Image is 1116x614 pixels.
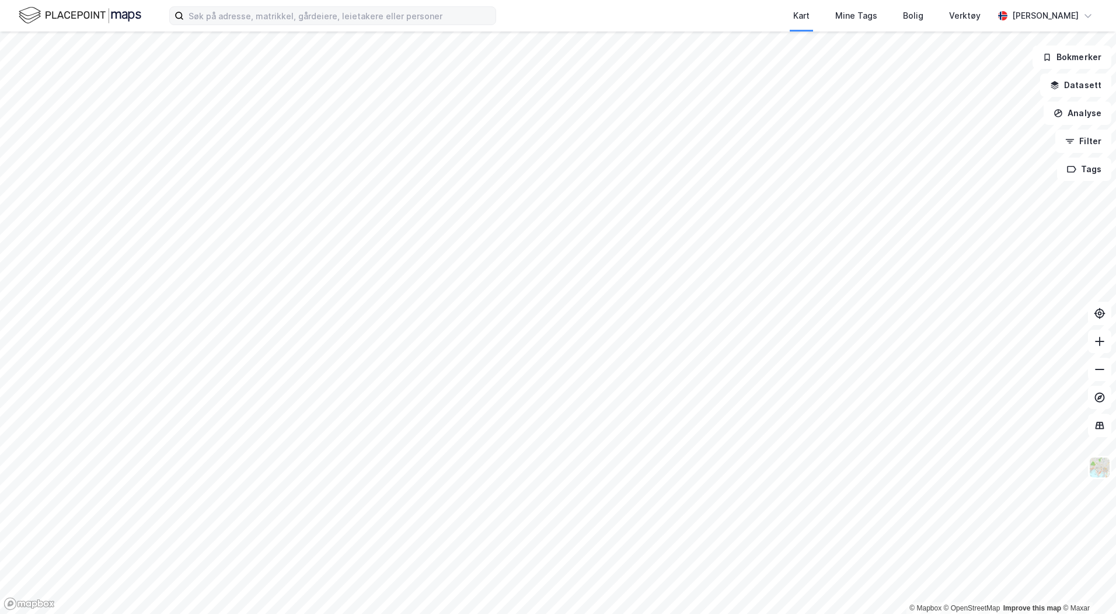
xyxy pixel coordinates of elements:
[19,5,141,26] img: logo.f888ab2527a4732fd821a326f86c7f29.svg
[1058,558,1116,614] div: Kontrollprogram for chat
[1012,9,1079,23] div: [PERSON_NAME]
[903,9,923,23] div: Bolig
[1033,46,1111,69] button: Bokmerker
[1003,604,1061,612] a: Improve this map
[1089,456,1111,479] img: Z
[944,604,1000,612] a: OpenStreetMap
[184,7,496,25] input: Søk på adresse, matrikkel, gårdeiere, leietakere eller personer
[1040,74,1111,97] button: Datasett
[1044,102,1111,125] button: Analyse
[1058,558,1116,614] iframe: Chat Widget
[949,9,981,23] div: Verktøy
[793,9,810,23] div: Kart
[909,604,941,612] a: Mapbox
[4,597,55,610] a: Mapbox homepage
[1055,130,1111,153] button: Filter
[835,9,877,23] div: Mine Tags
[1057,158,1111,181] button: Tags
